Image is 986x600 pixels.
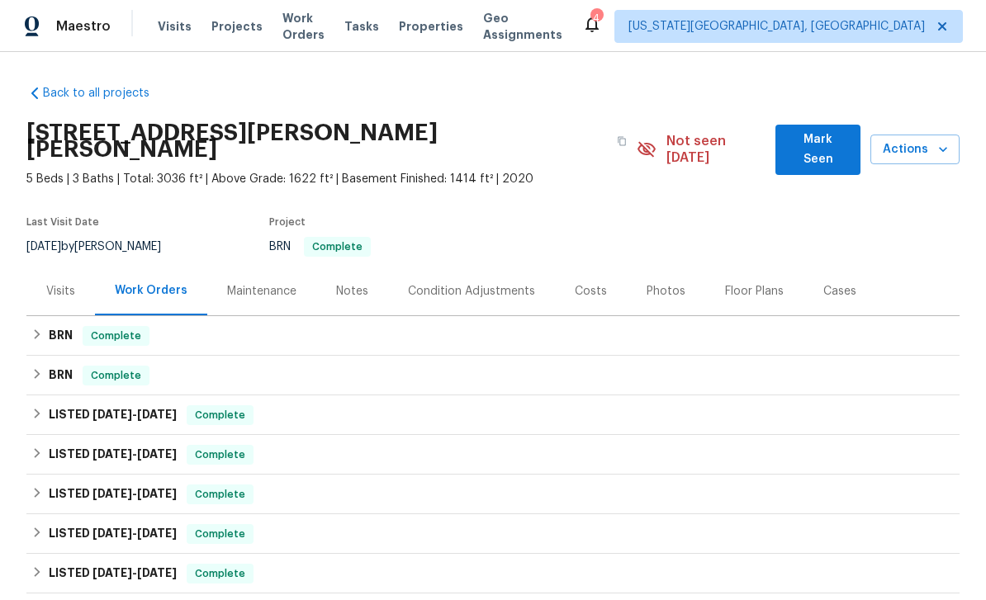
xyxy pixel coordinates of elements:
span: - [92,488,177,499]
div: LISTED [DATE]-[DATE]Complete [26,435,960,475]
span: - [92,527,177,539]
button: Copy Address [607,126,637,156]
h6: LISTED [49,484,177,504]
div: Floor Plans [725,283,784,300]
div: Photos [647,283,685,300]
span: - [92,567,177,579]
h6: LISTED [49,445,177,465]
span: Not seen [DATE] [666,133,766,166]
div: LISTED [DATE]-[DATE]Complete [26,395,960,435]
div: 4 [590,10,602,26]
h6: LISTED [49,564,177,583]
h6: LISTED [49,524,177,544]
span: [DATE] [137,409,177,420]
div: by [PERSON_NAME] [26,237,181,257]
div: Condition Adjustments [408,283,535,300]
span: Complete [188,526,252,542]
div: BRN Complete [26,356,960,395]
span: Complete [84,367,148,384]
h6: BRN [49,326,73,346]
span: Actions [884,139,946,160]
span: [DATE] [92,409,132,420]
span: [DATE] [92,488,132,499]
span: [DATE] [92,448,132,460]
span: Complete [188,486,252,503]
span: 5 Beds | 3 Baths | Total: 3036 ft² | Above Grade: 1622 ft² | Basement Finished: 1414 ft² | 2020 [26,171,637,187]
span: Work Orders [282,10,325,43]
span: Complete [188,446,252,463]
div: LISTED [DATE]-[DATE]Complete [26,514,960,554]
div: Work Orders [115,282,187,299]
span: Tasks [344,21,379,32]
a: Back to all projects [26,85,185,102]
span: Complete [306,242,369,252]
span: BRN [269,241,371,253]
span: [US_STATE][GEOGRAPHIC_DATA], [GEOGRAPHIC_DATA] [628,18,925,35]
span: Mark Seen [789,130,847,170]
span: [DATE] [26,241,61,253]
div: Cases [823,283,856,300]
span: - [92,409,177,420]
div: Costs [575,283,607,300]
div: Visits [46,283,75,300]
span: Geo Assignments [483,10,562,43]
span: Projects [211,18,263,35]
span: [DATE] [137,488,177,499]
h6: LISTED [49,405,177,425]
span: Complete [188,407,252,423]
button: Mark Seen [775,125,860,175]
h2: [STREET_ADDRESS][PERSON_NAME][PERSON_NAME] [26,125,607,158]
div: Maintenance [227,283,296,300]
div: LISTED [DATE]-[DATE]Complete [26,554,960,593]
span: Visits [158,18,192,35]
span: Project [269,217,306,227]
div: LISTED [DATE]-[DATE]Complete [26,475,960,514]
div: BRN Complete [26,316,960,356]
span: Complete [84,328,148,344]
span: Maestro [56,18,111,35]
span: Properties [399,18,463,35]
span: Complete [188,565,252,582]
span: - [92,448,177,460]
span: [DATE] [92,527,132,539]
h6: BRN [49,366,73,385]
span: [DATE] [137,527,177,539]
span: Last Visit Date [26,217,99,227]
span: [DATE] [137,567,177,579]
span: [DATE] [137,448,177,460]
div: Notes [336,283,368,300]
button: Actions [870,135,960,165]
span: [DATE] [92,567,132,579]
